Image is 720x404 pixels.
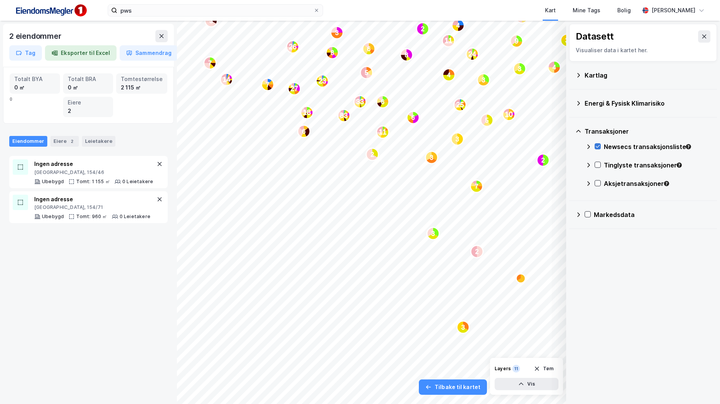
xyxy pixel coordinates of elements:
text: 33 [356,98,364,106]
div: Map marker [301,106,313,119]
text: 3 [335,30,339,36]
text: 3 [482,77,485,83]
div: 0 ㎡ [68,83,109,92]
div: 2 115 ㎡ [121,83,163,92]
div: Map marker [443,69,455,81]
div: 2 eiendommer [9,30,63,42]
button: Eksporter til Excel [45,45,117,61]
div: Map marker [363,43,375,55]
div: Bolig [617,6,631,15]
text: 83 [340,112,348,119]
div: Mine Tags [573,6,600,15]
div: Map marker [454,99,466,111]
div: Energi & Fysisk Klimarisiko [585,99,711,108]
text: 3 [518,66,522,72]
div: Map marker [417,23,429,35]
button: Tag [9,45,42,61]
div: Leietakere [82,136,115,147]
div: Kontrollprogram for chat [682,367,720,404]
div: 2 [68,137,76,145]
div: Ingen adresse [34,159,153,169]
div: 0 Leietakere [120,214,150,220]
text: 4 [457,22,460,29]
text: 6 [381,99,385,105]
div: Map marker [316,75,328,87]
div: Map marker [338,109,350,122]
text: 3 [210,18,213,24]
text: 3 [462,324,465,331]
div: Map marker [457,321,469,333]
button: Tilbake til kartet [419,379,487,395]
div: Map marker [366,148,378,161]
text: 8 [405,52,408,58]
text: 2 [421,26,425,32]
div: Map marker [481,114,493,126]
div: Tinglyste transaksjoner [604,161,711,170]
text: 14 [223,76,230,83]
div: Map marker [377,126,389,138]
div: Totalt BYA [14,75,55,83]
div: Map marker [503,108,515,121]
img: F4PB6Px+NJ5v8B7XTbfpPpyloAAAAASUVORK5CYII= [12,2,89,19]
div: Kartlag [585,71,711,80]
text: 3 [565,37,569,44]
div: Eiere [68,98,109,107]
text: 23 [318,77,326,85]
div: Map marker [427,227,439,240]
div: Map marker [466,48,478,60]
text: 27 [290,85,298,93]
div: Aksjetransaksjoner [604,179,711,188]
input: Søk på adresse, matrikkel, gårdeiere, leietakere eller personer [117,5,313,16]
text: 4 [447,72,451,78]
button: Sammendrag [120,45,178,61]
div: Map marker [537,154,549,166]
text: 11 [445,37,452,45]
text: 5 [485,117,489,124]
div: Map marker [471,245,483,258]
div: Tooltip anchor [663,180,670,187]
text: 4 [553,64,556,71]
text: 18 [303,109,311,116]
text: 9 [515,37,518,45]
div: Ingen adresse [34,195,150,204]
text: 7 [266,81,270,88]
div: Datasett [576,30,614,43]
div: Markedsdata [594,210,711,219]
div: Map marker [561,34,573,46]
div: Map marker [331,26,343,39]
div: Map marker [513,63,526,75]
text: 3 [430,154,433,161]
text: 3 [456,136,459,142]
div: Map marker [477,74,490,86]
div: Map marker [510,35,523,47]
div: Tooltip anchor [685,143,692,150]
text: 24 [468,50,476,58]
div: Map marker [425,151,438,164]
text: 2 [542,157,545,164]
text: 2 [371,151,374,158]
div: Map marker [262,78,274,91]
text: 7 [475,183,478,190]
div: Map marker [377,96,389,108]
text: 25 [456,101,464,109]
text: 5 [365,70,368,76]
div: 0 [10,73,167,117]
div: Map marker [452,19,464,31]
div: Map marker [220,73,233,86]
button: Vis [495,378,558,390]
div: Transaksjoner [585,127,711,136]
div: 0 Leietakere [122,179,153,185]
text: 2 [475,248,479,255]
div: Map marker [442,35,455,47]
text: 6 [302,128,306,135]
div: Map marker [470,180,483,192]
div: Map marker [360,66,373,79]
div: Map marker [516,11,528,23]
div: Map marker [287,41,299,53]
div: 2 [68,107,109,115]
div: Eiere [50,136,79,147]
div: Totalt BRA [68,75,109,83]
text: 10 [505,111,513,118]
div: Visualiser data i kartet her. [576,46,710,55]
div: Map marker [204,57,216,69]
